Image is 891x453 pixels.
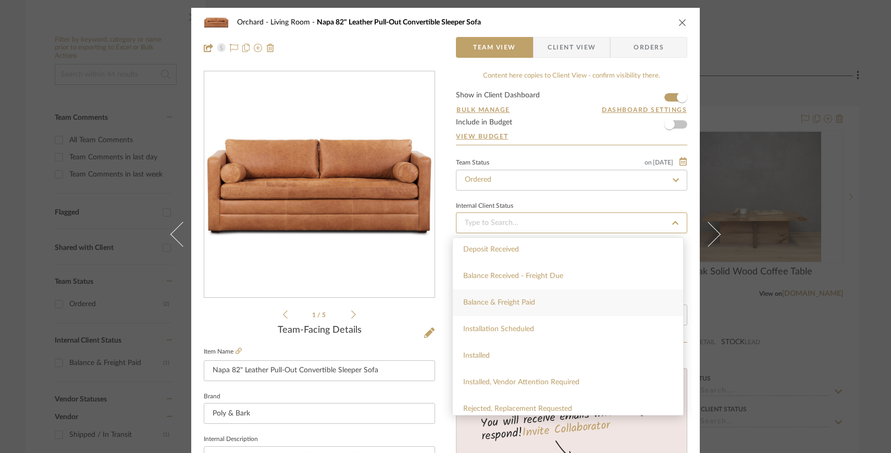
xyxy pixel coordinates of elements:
[645,159,652,166] span: on
[463,325,534,333] span: Installation Scheduled
[522,417,611,443] a: Invite Collaborator
[678,18,687,27] button: close
[237,19,270,26] span: Orchard
[463,352,490,359] span: Installed
[456,212,687,233] input: Type to Search…
[463,246,519,253] span: Deposit Received
[622,37,675,58] span: Orders
[548,37,596,58] span: Client View
[456,204,513,209] div: Internal Client Status
[456,71,687,81] div: Content here copies to Client View - confirm visibility there.
[204,12,229,33] img: 5668e884-203c-4600-8078-82386a182a36_48x40.jpg
[322,312,327,318] span: 5
[204,125,435,245] img: 5668e884-203c-4600-8078-82386a182a36_436x436.jpg
[652,159,674,166] span: [DATE]
[266,44,275,52] img: Remove from project
[204,360,435,381] input: Enter Item Name
[456,132,687,141] a: View Budget
[473,37,516,58] span: Team View
[317,312,322,318] span: /
[601,105,687,115] button: Dashboard Settings
[204,325,435,336] div: Team-Facing Details
[456,105,511,115] button: Bulk Manage
[312,312,317,318] span: 1
[204,403,435,424] input: Enter Brand
[456,160,489,166] div: Team Status
[204,347,242,356] label: Item Name
[204,437,258,442] label: Internal Description
[270,19,317,26] span: Living Room
[204,125,435,245] div: 0
[317,19,481,26] span: Napa 82" Leather Pull-Out Convertible Sleeper Sofa
[463,299,535,306] span: Balance & Freight Paid
[463,405,572,412] span: Rejected, Replacement Requested
[204,394,220,399] label: Brand
[456,170,687,191] input: Type to Search…
[463,272,563,280] span: Balance Received - Freight Due
[463,379,579,386] span: Installed, Vendor Attention Required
